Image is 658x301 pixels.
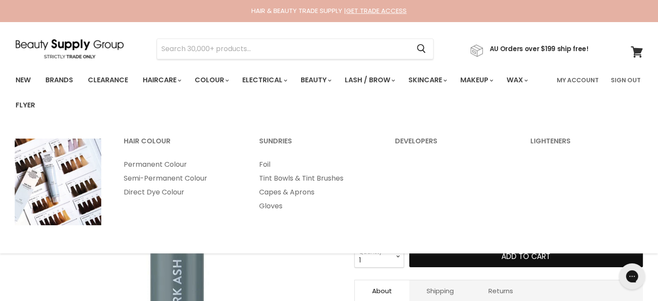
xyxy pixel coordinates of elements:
[354,246,404,267] select: Quantity
[157,39,410,59] input: Search
[402,71,452,89] a: Skincare
[157,39,433,59] form: Product
[552,71,604,89] a: My Account
[113,134,247,156] a: Hair Colour
[248,199,382,213] a: Gloves
[501,251,550,262] span: Add to cart
[294,71,337,89] a: Beauty
[248,158,382,213] ul: Main menu
[5,6,654,15] div: HAIR & BEAUTY TRADE SUPPLY |
[248,158,382,172] a: Foil
[39,71,80,89] a: Brands
[520,134,654,156] a: Lighteners
[248,134,382,156] a: Sundries
[384,134,518,156] a: Developers
[346,6,407,15] a: GET TRADE ACCESS
[248,185,382,199] a: Capes & Aprons
[409,246,643,268] button: Add to cart
[113,172,247,185] a: Semi-Permanent Colour
[500,71,533,89] a: Wax
[113,158,247,199] ul: Main menu
[606,71,646,89] a: Sign Out
[136,71,186,89] a: Haircare
[248,172,382,185] a: Tint Bowls & Tint Brushes
[9,71,37,89] a: New
[113,185,247,199] a: Direct Dye Colour
[9,68,552,118] ul: Main menu
[188,71,234,89] a: Colour
[81,71,135,89] a: Clearance
[338,71,400,89] a: Lash / Brow
[236,71,292,89] a: Electrical
[615,260,649,292] iframe: Gorgias live chat messenger
[5,68,654,118] nav: Main
[410,39,433,59] button: Search
[9,96,42,114] a: Flyer
[113,158,247,172] a: Permanent Colour
[454,71,498,89] a: Makeup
